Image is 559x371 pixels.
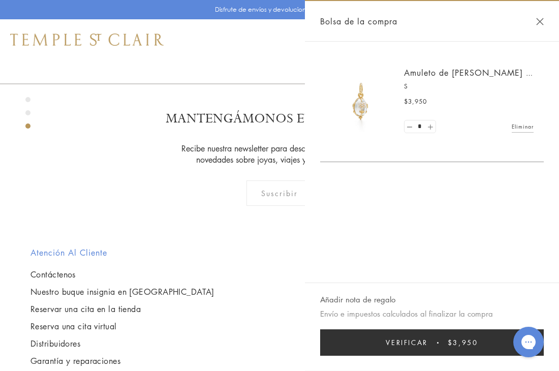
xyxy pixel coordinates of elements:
[404,97,427,106] font: $3,950
[166,110,393,128] font: MANTENGÁMONOS EN CONTACTO
[508,323,549,361] iframe: Gorgias, mensajería de chat en vivo
[30,303,214,315] a: Reservar una cita en la tienda
[30,355,120,366] font: Garantía y reparaciones
[30,355,214,366] a: Garantía y reparaciones
[425,120,435,133] a: Establezca la cantidad en 2
[181,143,378,165] font: Recibe nuestra newsletter para descubrir nuestras últimas novedades sobre joyas, viajes y otras a...
[320,329,544,356] button: Verificar $3,950
[30,338,80,349] font: Distribuidores
[405,120,415,133] a: Establecer cantidad a 0
[512,121,534,132] a: Eliminar
[320,293,395,306] button: Añadir nota de regalo
[536,18,544,25] button: Cerrar la bolsa de compras
[320,308,493,319] font: Envío e impuestos calculados al finalizar la compra
[10,34,164,46] img: Templo de Santa Clara
[30,247,107,258] font: Atención al cliente
[30,286,214,297] a: Nuestro buque insignia en [GEOGRAPHIC_DATA]
[25,95,30,137] div: Navegación por la galería de productos
[512,122,534,130] font: Eliminar
[30,269,214,280] a: Contáctenos
[261,188,298,198] font: Suscribir
[320,16,397,27] font: Bolsa de la compra
[386,337,427,347] font: Verificar
[30,321,117,332] font: Reserva una cita virtual
[320,294,395,304] font: Añadir nota de regalo
[30,321,214,332] a: Reserva una cita virtual
[448,337,478,347] font: $3,950
[30,269,76,280] font: Contáctenos
[404,82,408,90] font: S
[30,303,141,315] font: Reservar una cita en la tienda
[330,71,391,132] img: P51889-E11FIORI
[215,6,339,13] font: Disfrute de envíos y devoluciones gratuitos
[30,338,214,349] a: Distribuidores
